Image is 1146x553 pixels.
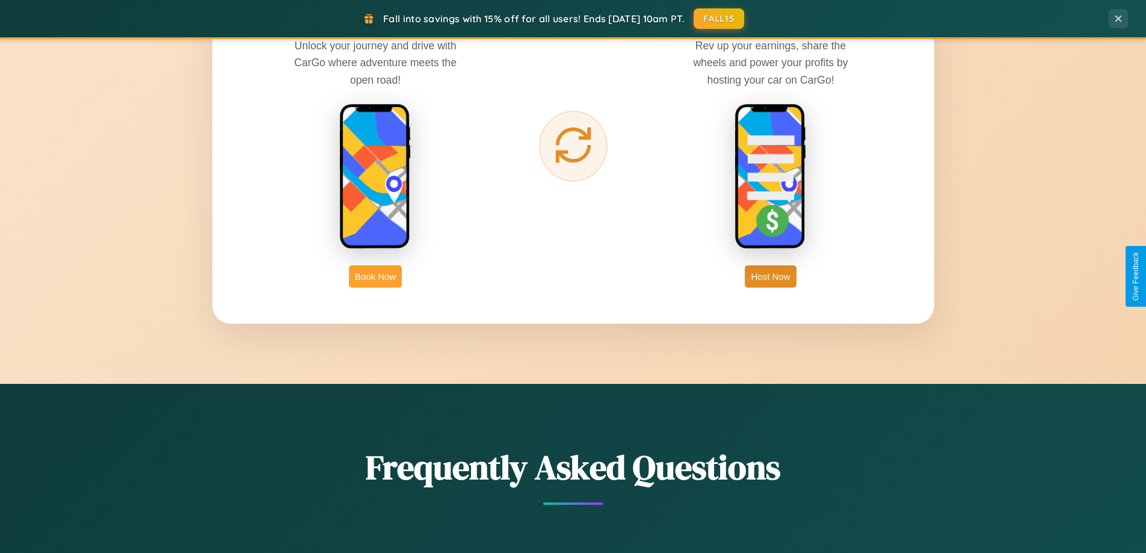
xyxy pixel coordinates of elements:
button: Host Now [745,265,796,288]
h2: Frequently Asked Questions [212,444,934,490]
img: rent phone [339,103,411,250]
p: Unlock your journey and drive with CarGo where adventure meets the open road! [285,37,466,88]
button: Book Now [349,265,402,288]
div: Give Feedback [1132,252,1140,301]
img: host phone [735,103,807,250]
span: Fall into savings with 15% off for all users! Ends [DATE] 10am PT. [383,13,685,25]
p: Rev up your earnings, share the wheels and power your profits by hosting your car on CarGo! [680,37,861,88]
button: FALL15 [694,8,744,29]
